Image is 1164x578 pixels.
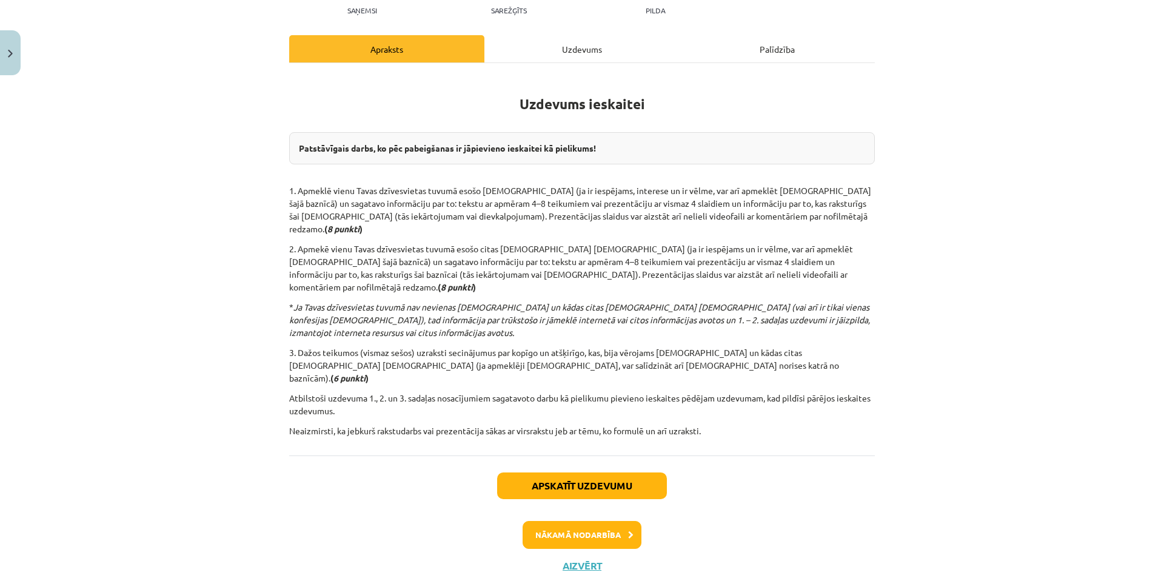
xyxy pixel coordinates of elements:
[289,392,875,417] p: Atbilstoši uzdevuma 1., 2. un 3. sadaļas nosacījumiem sagatavoto darbu kā pielikumu pievieno iesk...
[327,223,360,234] i: 8 punkti
[289,425,875,437] p: Neaizmirsti, ka jebkurš rakstudarbs vai prezentācija sākas ar virsrakstu jeb ar tēmu, ko formulē ...
[441,281,473,292] i: 8 punkti
[680,35,875,62] div: Palīdzība
[343,6,382,15] p: Saņemsi
[324,223,363,234] strong: ( )
[289,184,875,235] p: 1. Apmeklē vienu Tavas dzīvesvietas tuvumā esošo [DEMOGRAPHIC_DATA] (ja ir iespējams, interese un...
[299,143,596,153] strong: Patstāvīgais darbs, ko pēc pabeigšanas ir jāpievieno ieskaitei kā pielikums!
[289,35,484,62] div: Apraksts
[520,95,645,113] strong: Uzdevums ieskaitei
[289,346,875,385] p: 3. Dažos teikumos (vismaz sešos) uzraksti secinājumus par kopīgo un atšķirīgo, kas, bija vērojams...
[289,243,875,294] p: 2. Apmekē vienu Tavas dzīvesvietas tuvumā esošo citas [DEMOGRAPHIC_DATA] [DEMOGRAPHIC_DATA] (ja i...
[646,6,665,15] p: pilda
[438,281,476,292] strong: ( )
[289,301,870,338] i: Ja Tavas dzīvesvietas tuvumā nav nevienas [DEMOGRAPHIC_DATA] un kādas citas [DEMOGRAPHIC_DATA] [D...
[8,50,13,58] img: icon-close-lesson-0947bae3869378f0d4975bcd49f059093ad1ed9edebbc8119c70593378902aed.svg
[330,372,369,383] strong: ( )
[523,521,641,549] button: Nākamā nodarbība
[333,372,366,383] i: 6 punkti
[497,472,667,499] button: Apskatīt uzdevumu
[491,6,527,15] p: Sarežģīts
[484,35,680,62] div: Uzdevums
[559,560,605,572] button: Aizvērt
